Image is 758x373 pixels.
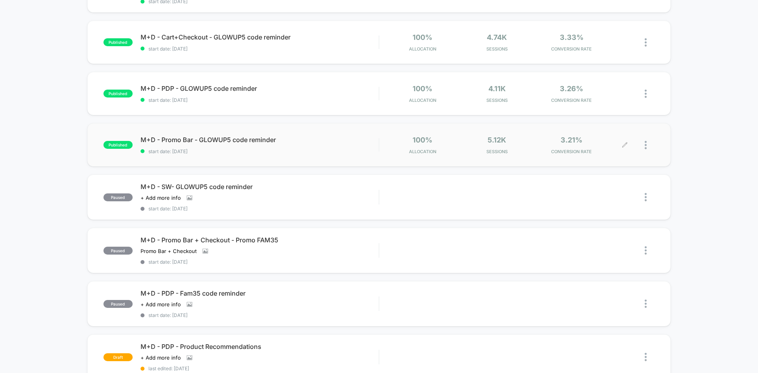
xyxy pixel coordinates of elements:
img: close [645,90,647,98]
span: CONVERSION RATE [536,97,607,103]
span: + Add more info [141,354,181,361]
img: close [645,353,647,361]
span: M+D - Promo Bar - GLOWUP5 code reminder [141,136,379,144]
span: + Add more info [141,195,181,201]
span: 100% [413,33,432,41]
span: M+D - Promo Bar + Checkout - Promo FAM35 [141,236,379,244]
span: start date: [DATE] [141,97,379,103]
span: 4.74k [487,33,507,41]
span: M+D - PDP - GLOWUP5 code reminder [141,84,379,92]
span: Allocation [409,97,436,103]
span: Promo Bar + Checkout [141,248,197,254]
span: M+D - PDP - Fam35 code reminder [141,289,379,297]
img: close [645,38,647,47]
span: M+D - Cart+Checkout - GLOWUP5 code reminder [141,33,379,41]
span: 3.33% [560,33,584,41]
span: Allocation [409,149,436,154]
img: close [645,300,647,308]
span: M+D - SW- GLOWUP5 code reminder [141,183,379,191]
span: Sessions [462,149,533,154]
span: 100% [413,136,432,144]
span: start date: [DATE] [141,259,379,265]
img: close [645,246,647,255]
span: + Add more info [141,301,181,307]
span: 4.11k [488,84,506,93]
span: 3.21% [561,136,582,144]
img: close [645,141,647,149]
span: 100% [413,84,432,93]
span: published [103,90,133,97]
img: close [645,193,647,201]
span: start date: [DATE] [141,148,379,154]
span: draft [103,353,133,361]
span: M+D - PDP - Product Recommendations [141,343,379,351]
span: 5.12k [488,136,506,144]
span: start date: [DATE] [141,46,379,52]
span: paused [103,300,133,308]
span: Sessions [462,97,533,103]
span: start date: [DATE] [141,206,379,212]
span: CONVERSION RATE [536,46,607,52]
span: Allocation [409,46,436,52]
span: start date: [DATE] [141,312,379,318]
span: 3.26% [560,84,583,93]
span: published [103,38,133,46]
span: Sessions [462,46,533,52]
span: paused [103,247,133,255]
span: published [103,141,133,149]
span: last edited: [DATE] [141,366,379,371]
span: paused [103,193,133,201]
span: CONVERSION RATE [536,149,607,154]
